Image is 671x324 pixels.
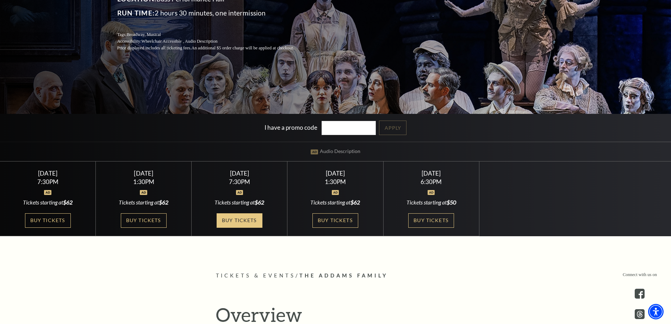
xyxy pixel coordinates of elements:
div: 6:30PM [392,179,471,185]
a: threads.com - open in a new tab [635,309,645,319]
span: $50 [447,199,456,206]
div: Tickets starting at [8,198,87,206]
p: Accessibility: [117,38,311,45]
p: / [216,271,455,280]
p: Tags: [117,31,311,38]
div: [DATE] [200,170,279,177]
span: $62 [350,199,360,206]
span: $62 [63,199,73,206]
span: Tickets & Events [216,273,296,279]
span: $62 [255,199,264,206]
a: Buy Tickets [121,213,167,228]
p: Connect with us on [623,271,657,278]
a: Buy Tickets [408,213,454,228]
span: The Addams Family [299,273,388,279]
div: 7:30PM [200,179,279,185]
div: Tickets starting at [392,198,471,206]
div: 1:30PM [104,179,183,185]
div: Tickets starting at [296,198,375,206]
span: An additional $5 order charge will be applied at checkout. [191,45,294,50]
div: 7:30PM [8,179,87,185]
p: 2 hours 30 minutes, one intermission [117,7,311,19]
div: [DATE] [8,170,87,177]
a: facebook - open in a new tab [635,289,645,299]
div: Accessibility Menu [648,304,664,319]
span: Broadway, Musical [126,32,161,37]
div: [DATE] [392,170,471,177]
div: 1:30PM [296,179,375,185]
span: $62 [159,199,168,206]
div: [DATE] [296,170,375,177]
div: Tickets starting at [104,198,183,206]
span: Wheelchair Accessible , Audio Description [141,39,217,44]
a: Buy Tickets [25,213,71,228]
a: Buy Tickets [217,213,262,228]
div: Tickets starting at [200,198,279,206]
div: [DATE] [104,170,183,177]
label: I have a promo code [265,123,317,131]
span: Run Time: [117,9,155,17]
a: Buy Tickets [312,213,358,228]
p: Price displayed includes all ticketing fees. [117,45,311,51]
